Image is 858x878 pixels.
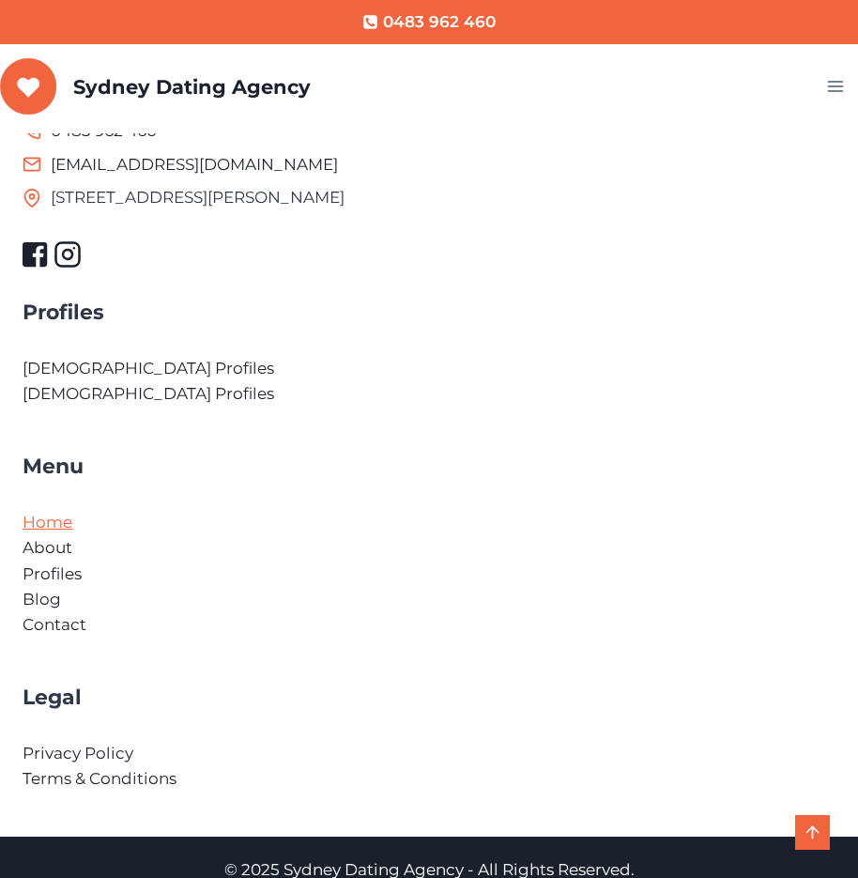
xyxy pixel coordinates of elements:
[51,155,338,174] a: [EMAIL_ADDRESS][DOMAIN_NAME]
[23,538,72,557] a: About
[23,451,835,482] h4: Menu
[23,769,176,788] a: Terms & Conditions
[23,682,835,713] h4: Legal
[23,384,274,403] a: [DEMOGRAPHIC_DATA] Profiles
[73,75,311,99] div: Sydney Dating Agency
[362,9,496,35] a: 0483 962 460
[795,815,830,850] a: Scroll to top
[23,615,86,634] a: Contact
[23,297,835,328] h4: Profiles
[23,359,274,377] a: [DEMOGRAPHIC_DATA] Profiles
[23,513,72,531] a: Home
[23,564,82,583] a: Profiles
[51,183,345,212] span: [STREET_ADDRESS][PERSON_NAME]
[819,72,858,101] button: Open menu
[23,590,61,608] a: Blog
[23,744,133,762] a: Privacy Policy
[383,9,496,35] span: 0483 962 460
